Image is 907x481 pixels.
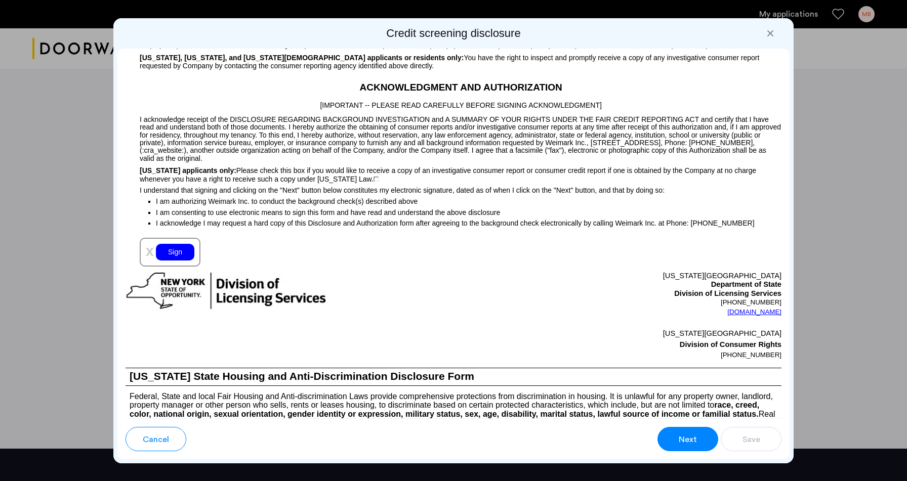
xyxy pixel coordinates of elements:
[454,350,781,360] p: [PHONE_NUMBER]
[679,433,697,446] span: Next
[143,433,169,446] span: Cancel
[454,298,781,307] p: [PHONE_NUMBER]
[727,307,781,317] a: [DOMAIN_NAME]
[454,339,781,350] p: Division of Consumer Rights
[126,162,781,183] p: Please check this box if you would like to receive a copy of an investigative consumer report or ...
[156,244,194,260] div: Sign
[126,80,781,95] h2: ACKNOWLEDGMENT AND AUTHORIZATION
[721,427,781,451] button: button
[156,207,781,218] p: I am consenting to use electronic means to sign this form and have read and understand the above ...
[126,95,781,111] p: [IMPORTANT -- PLEASE READ CAREFULLY BEFORE SIGNING ACKNOWLEDGMENT]
[454,280,781,289] p: Department of State
[126,111,781,162] p: I acknowledge receipt of the DISCLOSURE REGARDING BACKGROUND INVESTIGATION and A SUMMARY OF YOUR ...
[454,289,781,298] p: Division of Licensing Services
[374,177,379,182] img: 4LAxfPwtD6BVinC2vKR9tPz10Xbrctccj4YAocJUAAAAASUVORK5CYIIA
[743,433,760,446] span: Save
[140,166,236,174] span: [US_STATE] applicants only:
[117,26,790,40] h2: Credit screening disclosure
[126,368,781,385] h1: [US_STATE] State Housing and Anti-Discrimination Disclosure Form
[146,243,154,259] span: x
[657,427,718,451] button: button
[126,183,781,194] p: I understand that signing and clicking on the "Next" button below constitutes my electronic signa...
[156,194,781,207] p: I am authorizing Weimark Inc. to conduct the background check(s) described above
[126,272,327,311] img: new-york-logo.png
[156,219,781,228] p: I acknowledge I may request a hard copy of this Disclosure and Authorization form after agreeing ...
[454,328,781,339] p: [US_STATE][GEOGRAPHIC_DATA]
[140,54,464,62] span: [US_STATE], [US_STATE], and [US_STATE][DEMOGRAPHIC_DATA] applicants or residents only:
[126,427,186,451] button: button
[130,401,759,418] b: race, creed, color, national origin, sexual orientation, gender identity or expression, military ...
[126,386,781,427] p: Federal, State and local Fair Housing and Anti-discrimination Laws provide comprehensive protecti...
[126,50,781,70] p: You have the right to inspect and promptly receive a copy of any investigative consumer report re...
[454,272,781,281] p: [US_STATE][GEOGRAPHIC_DATA]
